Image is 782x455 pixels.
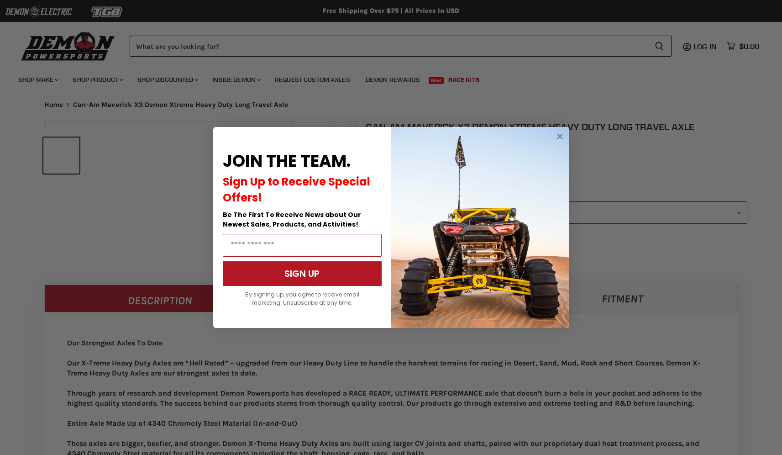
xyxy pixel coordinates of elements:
button: SIGN UP [223,261,382,286]
span: Be The First To Receive News about Our Newest Sales, Products, and Activities! [223,210,361,229]
span: Sign Up to Receive Special Offers! [223,174,370,205]
input: Email Address [223,234,382,257]
span: JOIN THE TEAM. [223,149,351,173]
button: Close dialog [554,131,566,142]
img: a9095488-b6e7-41ba-879d-588abfab540b.jpeg [391,127,569,328]
span: By signing up, you agree to receive email marketing. Unsubscribe at any time. [245,291,359,307]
